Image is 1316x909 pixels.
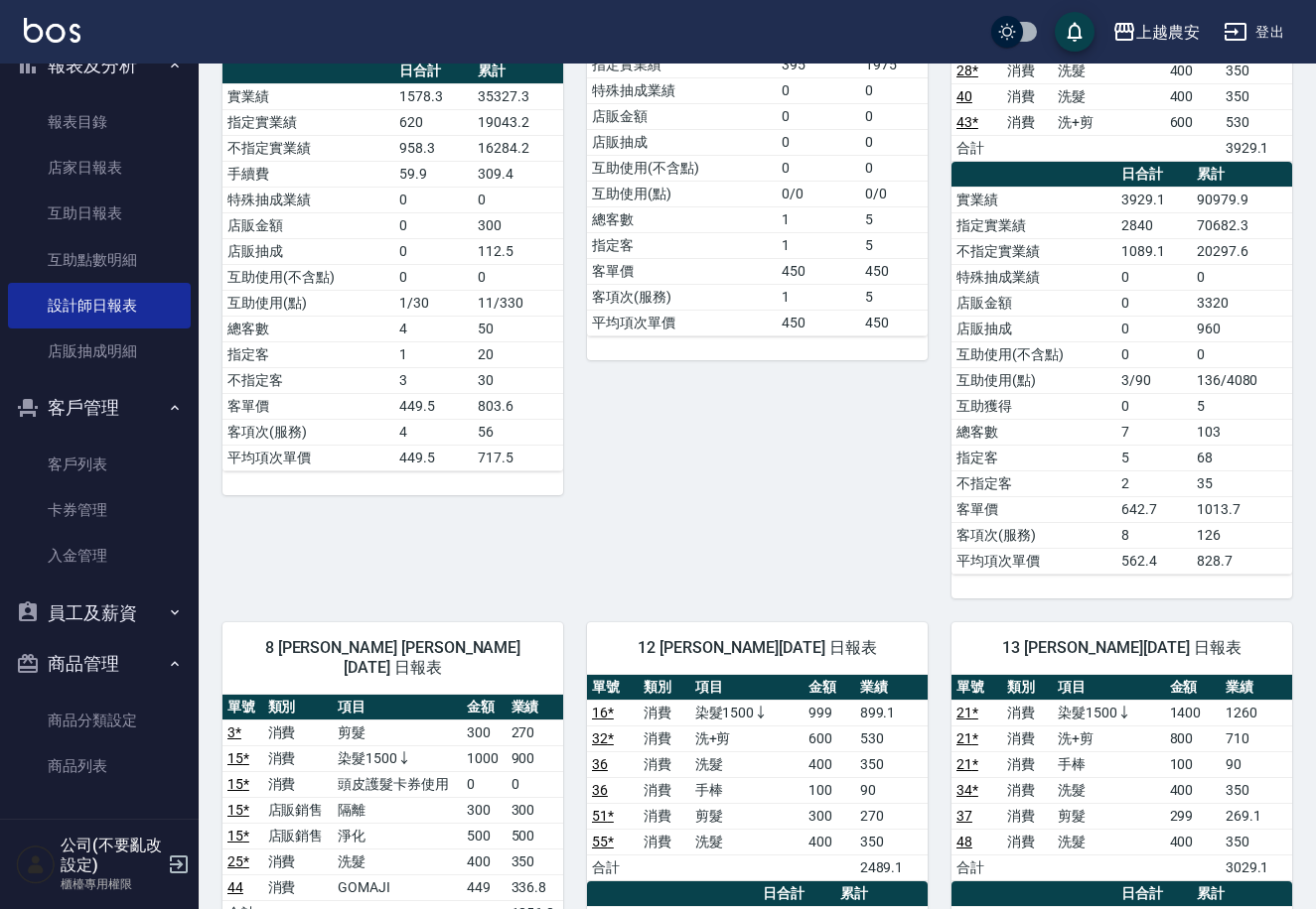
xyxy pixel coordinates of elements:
th: 業績 [1221,675,1292,701]
td: 消費 [1002,700,1053,725]
td: 269.1 [1221,803,1292,829]
td: 20 [473,341,563,367]
td: 90 [1221,751,1292,777]
td: 112.5 [473,238,563,264]
td: 互助使用(不含點) [222,264,394,290]
td: 客單價 [951,496,1116,522]
td: 400 [1165,58,1221,83]
td: 剪髮 [333,719,462,745]
th: 類別 [1002,675,1053,701]
td: 70682.3 [1192,212,1292,238]
td: 642.7 [1116,496,1192,522]
td: 消費 [1002,725,1053,751]
button: 報表及分析 [8,40,191,91]
td: 0 [394,187,473,212]
td: 店販抽成 [951,316,1116,341]
td: 400 [462,848,507,874]
td: 0 [777,103,860,129]
td: 449.5 [394,445,473,470]
td: 600 [804,725,855,751]
td: 1260 [1221,700,1292,725]
td: 500 [462,823,507,848]
td: 350 [855,829,928,854]
th: 單號 [951,675,1002,701]
button: 客戶管理 [8,382,191,434]
td: 店販抽成 [222,238,394,264]
td: 5 [860,206,928,232]
td: 3320 [1192,290,1292,316]
td: 300 [462,797,507,823]
td: 消費 [639,777,690,803]
table: a dense table [222,59,563,471]
td: 1578.3 [394,83,473,109]
td: 90979.9 [1192,187,1292,212]
td: 600 [1165,109,1221,135]
td: 洗+剪 [690,725,804,751]
td: 450 [777,310,860,335]
td: 400 [1165,777,1221,803]
td: 11/330 [473,290,563,316]
td: 0 [394,238,473,264]
td: 消費 [1002,109,1053,135]
td: 562.4 [1116,548,1192,574]
td: 洗髮 [1053,829,1165,854]
td: 互助使用(點) [587,181,777,206]
span: 8 [PERSON_NAME] [PERSON_NAME] [DATE] 日報表 [246,638,539,678]
td: 30 [473,367,563,393]
td: 35 [1192,470,1292,496]
td: 消費 [639,803,690,829]
th: 金額 [462,695,507,720]
a: 客戶列表 [8,442,191,487]
td: 指定客 [222,341,394,367]
td: 0 [860,77,928,103]
td: 300 [462,719,507,745]
td: 不指定實業績 [222,135,394,161]
td: 828.7 [1192,548,1292,574]
td: 客項次(服務) [951,522,1116,548]
td: 消費 [639,751,690,777]
td: 136/4080 [1192,367,1292,393]
td: 手續費 [222,161,394,187]
td: 1000 [462,745,507,771]
td: 剪髮 [690,803,804,829]
td: 350 [1221,829,1292,854]
a: 37 [956,808,972,824]
td: 洗髮 [1053,83,1165,109]
td: 店販金額 [587,103,777,129]
button: 商品管理 [8,638,191,690]
td: 350 [507,848,563,874]
td: 消費 [263,745,333,771]
td: 960 [1192,316,1292,341]
td: 客單價 [587,258,777,284]
table: a dense table [951,675,1292,881]
td: 店販金額 [951,290,1116,316]
td: 270 [507,719,563,745]
a: 44 [227,879,243,895]
td: 不指定客 [951,470,1116,496]
a: 報表目錄 [8,99,191,145]
td: 客項次(服務) [587,284,777,310]
th: 類別 [639,675,690,701]
td: 消費 [263,848,333,874]
th: 日合計 [1116,881,1192,907]
td: 0 [777,129,860,155]
td: 總客數 [951,419,1116,445]
th: 日合計 [1116,162,1192,188]
td: 指定客 [951,445,1116,470]
th: 累計 [1192,162,1292,188]
td: 實業績 [951,187,1116,212]
td: 頭皮護髮卡券使用 [333,771,462,797]
img: Person [16,844,56,884]
td: 400 [804,829,855,854]
th: 項目 [333,695,462,720]
td: 互助使用(不含點) [587,155,777,181]
td: 400 [1165,83,1221,109]
th: 日合計 [394,59,473,84]
td: 300 [804,803,855,829]
td: 450 [777,258,860,284]
td: 客項次(服務) [222,419,394,445]
td: 1089.1 [1116,238,1192,264]
td: 90 [855,777,928,803]
td: 449.5 [394,393,473,419]
td: 消費 [639,829,690,854]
